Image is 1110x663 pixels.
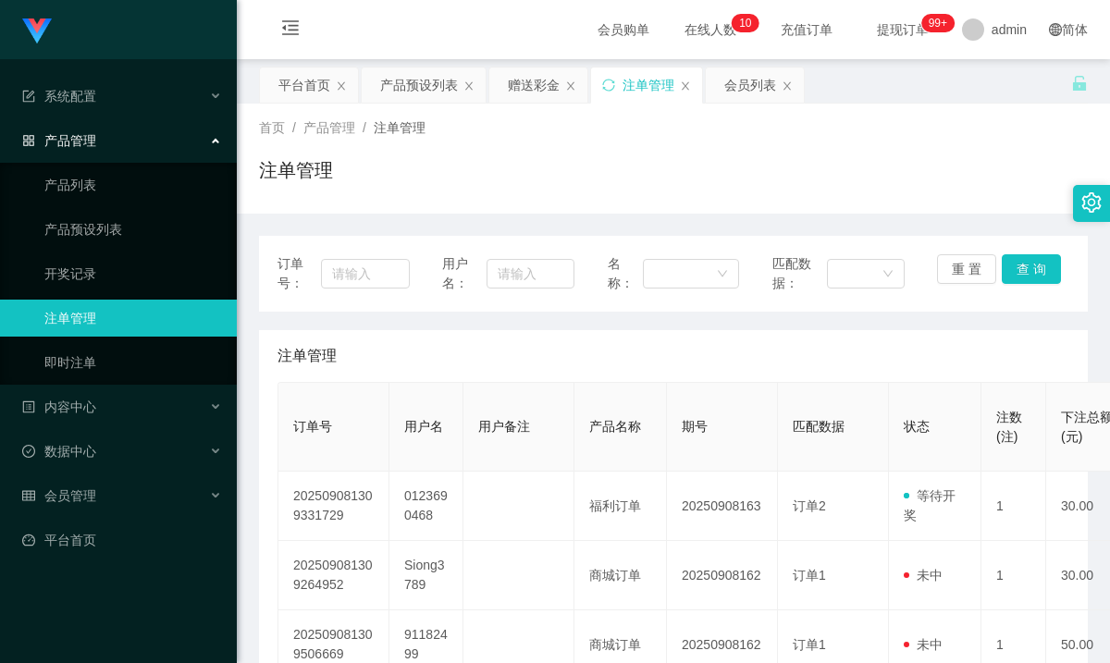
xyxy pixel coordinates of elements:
[868,23,938,36] span: 提现订单
[682,419,708,434] span: 期号
[793,637,826,652] span: 订单1
[22,445,35,458] i: 图标: check-circle-o
[724,68,776,103] div: 会员列表
[793,568,826,583] span: 订单1
[292,120,296,135] span: /
[44,300,222,337] a: 注单管理
[44,211,222,248] a: 产品预设列表
[921,14,955,32] sup: 1112
[22,444,96,459] span: 数据中心
[623,68,674,103] div: 注单管理
[772,254,827,293] span: 匹配数据：
[277,345,337,367] span: 注单管理
[667,472,778,541] td: 20250908163
[22,133,96,148] span: 产品管理
[1081,192,1102,213] i: 图标: setting
[508,68,560,103] div: 赠送彩金
[782,80,793,92] i: 图标: close
[278,68,330,103] div: 平台首页
[389,541,463,610] td: Siong3789
[680,80,691,92] i: 图标: close
[565,80,576,92] i: 图标: close
[1071,75,1088,92] i: 图标: unlock
[22,488,96,503] span: 会员管理
[293,419,332,434] span: 订单号
[589,419,641,434] span: 产品名称
[732,14,758,32] sup: 10
[278,472,389,541] td: 202509081309331729
[380,68,458,103] div: 产品预设列表
[277,254,321,293] span: 订单号：
[882,268,894,281] i: 图标: down
[22,134,35,147] i: 图标: appstore-o
[404,419,443,434] span: 用户名
[22,489,35,502] i: 图标: table
[44,255,222,292] a: 开奖记录
[22,90,35,103] i: 图标: form
[667,541,778,610] td: 20250908162
[793,498,826,513] span: 订单2
[746,14,752,32] p: 0
[374,120,425,135] span: 注单管理
[442,254,487,293] span: 用户名：
[259,120,285,135] span: 首页
[389,472,463,541] td: 0123690468
[574,541,667,610] td: 商城订单
[1002,254,1061,284] button: 查 询
[22,399,96,414] span: 内容中心
[608,254,644,293] span: 名称：
[675,23,746,36] span: 在线人数
[278,541,389,610] td: 202509081309264952
[44,166,222,203] a: 产品列表
[44,344,222,381] a: 即时注单
[303,120,355,135] span: 产品管理
[1049,23,1062,36] i: 图标: global
[981,472,1046,541] td: 1
[771,23,842,36] span: 充值订单
[259,1,322,60] i: 图标: menu-fold
[574,472,667,541] td: 福利订单
[463,80,475,92] i: 图标: close
[22,89,96,104] span: 系统配置
[793,419,845,434] span: 匹配数据
[259,156,333,184] h1: 注单管理
[904,488,956,522] span: 等待开奖
[321,259,410,289] input: 请输入
[904,419,930,434] span: 状态
[487,259,574,289] input: 请输入
[363,120,366,135] span: /
[602,79,615,92] i: 图标: sync
[904,568,943,583] span: 未中
[336,80,347,92] i: 图标: close
[717,268,728,281] i: 图标: down
[478,419,530,434] span: 用户备注
[904,637,943,652] span: 未中
[22,400,35,413] i: 图标: profile
[22,18,52,44] img: logo.9652507e.png
[739,14,746,32] p: 1
[22,522,222,559] a: 图标: dashboard平台首页
[996,410,1022,444] span: 注数(注)
[981,541,1046,610] td: 1
[937,254,996,284] button: 重 置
